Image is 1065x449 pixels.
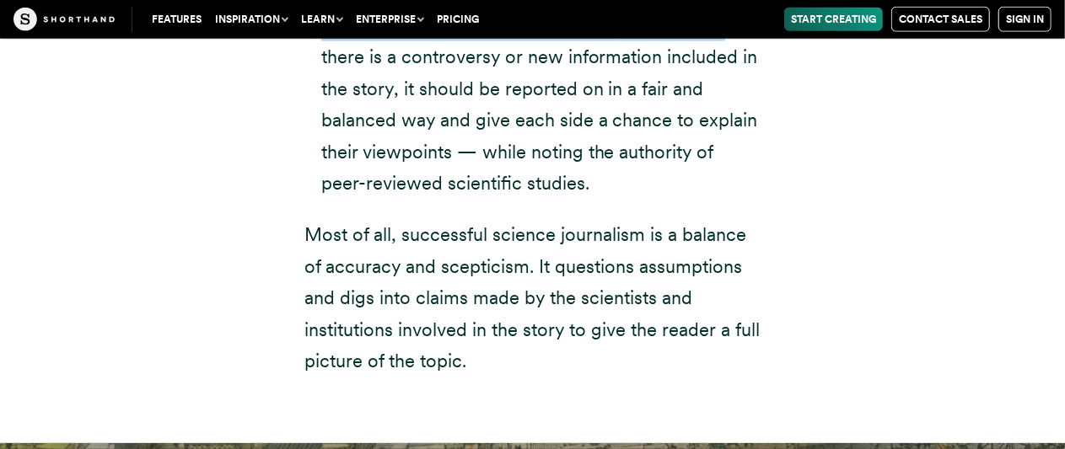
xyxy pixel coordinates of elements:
[998,7,1052,32] a: Sign in
[294,8,349,31] button: Learn
[208,8,294,31] button: Inspiration
[305,219,761,377] p: Most of all, successful science journalism is a balance of accuracy and scepticism. It questions ...
[784,8,883,31] a: Start Creating
[145,8,208,31] a: Features
[13,8,115,31] img: The Craft
[430,8,486,31] a: Pricing
[891,7,990,32] a: Contact Sales
[349,8,430,31] button: Enterprise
